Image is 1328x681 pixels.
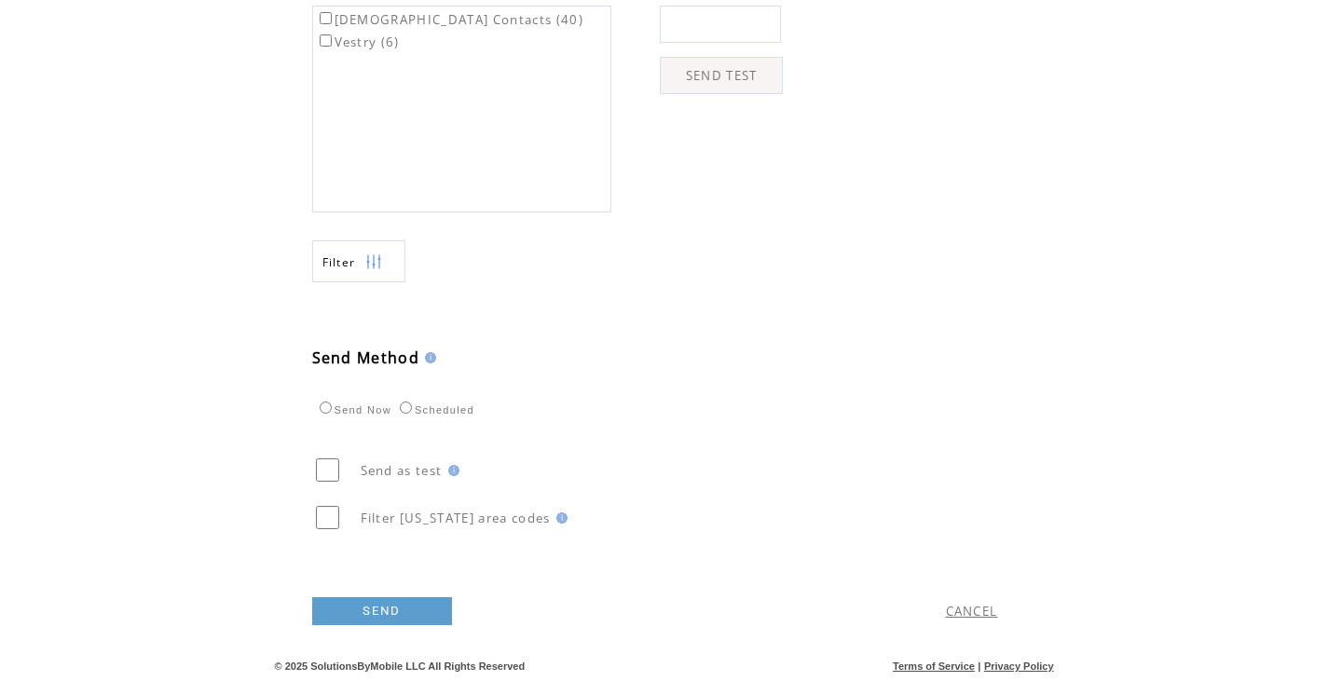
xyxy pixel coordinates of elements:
a: Filter [312,240,405,282]
span: | [978,661,980,672]
label: [DEMOGRAPHIC_DATA] Contacts (40) [316,11,584,28]
input: [DEMOGRAPHIC_DATA] Contacts (40) [320,12,332,24]
img: help.gif [551,512,568,524]
a: SEND [312,597,452,625]
label: Scheduled [395,404,474,415]
a: Terms of Service [893,661,975,672]
a: SEND TEST [660,57,783,94]
span: Send as test [361,462,443,479]
label: Send Now [315,404,391,415]
a: CANCEL [946,603,998,620]
span: Send Method [312,347,420,368]
span: Show filters [322,254,356,270]
label: Vestry (6) [316,34,400,50]
span: © 2025 SolutionsByMobile LLC All Rights Reserved [275,661,526,672]
input: Send Now [320,402,332,414]
input: Vestry (6) [320,34,332,47]
span: Filter [US_STATE] area codes [361,510,551,526]
input: Scheduled [400,402,412,414]
img: help.gif [419,352,436,363]
a: Privacy Policy [984,661,1054,672]
img: filters.png [365,241,382,283]
img: help.gif [443,465,459,476]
